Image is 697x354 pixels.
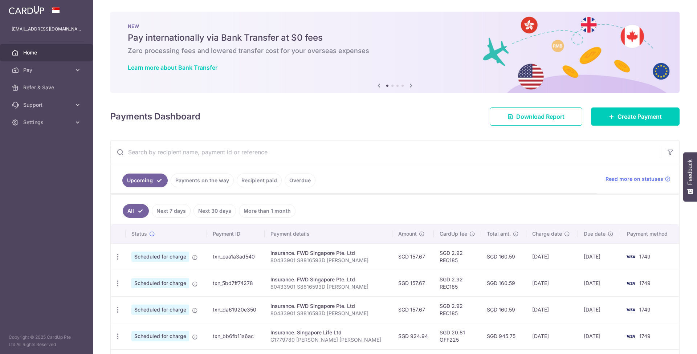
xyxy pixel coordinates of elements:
a: Create Payment [591,107,680,126]
td: txn_eaa1a3ad540 [207,243,265,270]
h4: Payments Dashboard [110,110,200,123]
th: Payment method [621,224,679,243]
td: [DATE] [526,270,578,296]
p: 80433901 S8816593D [PERSON_NAME] [270,283,387,290]
p: [EMAIL_ADDRESS][DOMAIN_NAME] [12,25,81,33]
a: Upcoming [122,174,168,187]
img: Bank Card [623,305,638,314]
td: SGD 2.92 REC185 [434,296,481,323]
div: Insurance. FWD Singapore Pte. Ltd [270,302,387,310]
td: SGD 157.67 [392,243,434,270]
button: Feedback - Show survey [683,152,697,202]
a: Recipient paid [237,174,282,187]
p: G1779780 [PERSON_NAME] [PERSON_NAME] [270,336,387,343]
span: 1749 [639,333,651,339]
td: SGD 945.75 [481,323,526,349]
td: [DATE] [526,323,578,349]
span: CardUp fee [440,230,467,237]
span: Download Report [516,112,564,121]
a: Download Report [490,107,582,126]
td: SGD 160.59 [481,270,526,296]
p: NEW [128,23,662,29]
span: Charge date [532,230,562,237]
h5: Pay internationally via Bank Transfer at $0 fees [128,32,662,44]
div: Insurance. FWD Singapore Pte. Ltd [270,276,387,283]
td: [DATE] [578,243,621,270]
td: [DATE] [578,296,621,323]
th: Payment details [265,224,392,243]
td: SGD 160.59 [481,296,526,323]
td: SGD 160.59 [481,243,526,270]
span: Scheduled for charge [131,278,189,288]
h6: Zero processing fees and lowered transfer cost for your overseas expenses [128,46,662,55]
td: SGD 157.67 [392,296,434,323]
span: Amount [398,230,417,237]
a: Next 7 days [152,204,191,218]
input: Search by recipient name, payment id or reference [111,141,662,164]
span: 1749 [639,280,651,286]
td: txn_da61920e350 [207,296,265,323]
span: Settings [23,119,71,126]
span: Read more on statuses [606,175,663,183]
p: 80433901 S8816593D [PERSON_NAME] [270,310,387,317]
span: Scheduled for charge [131,305,189,315]
span: 1749 [639,306,651,313]
a: More than 1 month [239,204,295,218]
span: 1749 [639,253,651,260]
td: [DATE] [578,323,621,349]
td: [DATE] [578,270,621,296]
a: Overdue [285,174,315,187]
a: Payments on the way [171,174,234,187]
div: Insurance. Singapore Life Ltd [270,329,387,336]
img: Bank Card [623,252,638,261]
a: Next 30 days [193,204,236,218]
td: SGD 2.92 REC185 [434,270,481,296]
span: Support [23,101,71,109]
td: SGD 924.94 [392,323,434,349]
span: Refer & Save [23,84,71,91]
img: CardUp [9,6,44,15]
td: SGD 157.67 [392,270,434,296]
img: Bank transfer banner [110,12,680,93]
a: Learn more about Bank Transfer [128,64,217,71]
a: All [123,204,149,218]
a: Read more on statuses [606,175,670,183]
span: Scheduled for charge [131,331,189,341]
span: Feedback [687,159,693,185]
span: Total amt. [487,230,511,237]
p: 80433901 S8816593D [PERSON_NAME] [270,257,387,264]
td: txn_bb6fb11a6ac [207,323,265,349]
span: Due date [584,230,606,237]
td: SGD 2.92 REC185 [434,243,481,270]
span: Home [23,49,71,56]
span: Scheduled for charge [131,252,189,262]
img: Bank Card [623,279,638,288]
span: Create Payment [617,112,662,121]
th: Payment ID [207,224,265,243]
span: Pay [23,66,71,74]
div: Insurance. FWD Singapore Pte. Ltd [270,249,387,257]
td: [DATE] [526,296,578,323]
td: txn_5bd7ff74278 [207,270,265,296]
td: SGD 20.81 OFF225 [434,323,481,349]
img: Bank Card [623,332,638,341]
td: [DATE] [526,243,578,270]
span: Status [131,230,147,237]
